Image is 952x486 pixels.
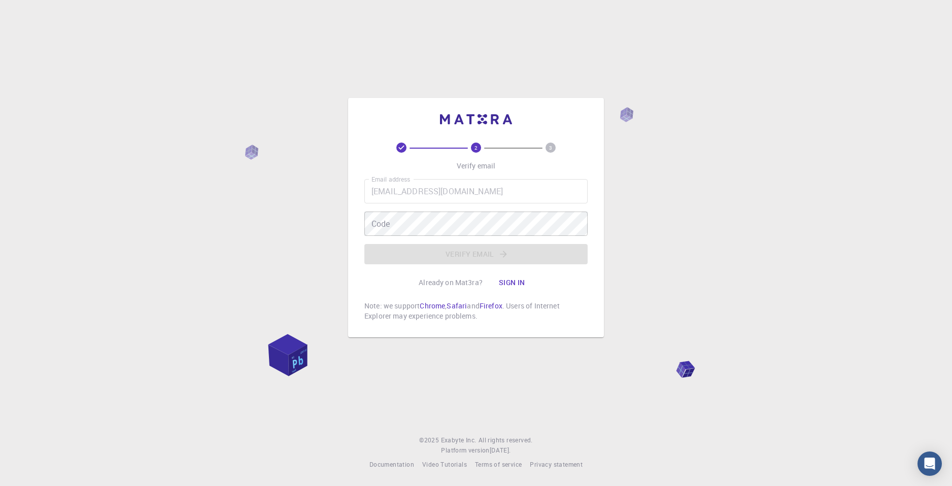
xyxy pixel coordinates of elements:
[491,272,533,293] button: Sign in
[490,446,511,454] span: [DATE] .
[369,460,414,470] a: Documentation
[420,301,445,310] a: Chrome
[475,460,522,468] span: Terms of service
[530,460,583,468] span: Privacy statement
[364,301,588,321] p: Note: we support , and . Users of Internet Explorer may experience problems.
[474,144,478,151] text: 2
[422,460,467,468] span: Video Tutorials
[447,301,467,310] a: Safari
[457,161,496,171] p: Verify email
[441,436,477,444] span: Exabyte Inc.
[530,460,583,470] a: Privacy statement
[475,460,522,470] a: Terms of service
[549,144,552,151] text: 3
[419,277,483,288] p: Already on Mat3ra?
[917,452,942,476] div: Open Intercom Messenger
[369,460,414,468] span: Documentation
[419,435,440,445] span: © 2025
[480,301,502,310] a: Firefox
[422,460,467,470] a: Video Tutorials
[441,435,477,445] a: Exabyte Inc.
[479,435,533,445] span: All rights reserved.
[490,445,511,456] a: [DATE].
[441,445,489,456] span: Platform version
[371,175,410,184] label: Email address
